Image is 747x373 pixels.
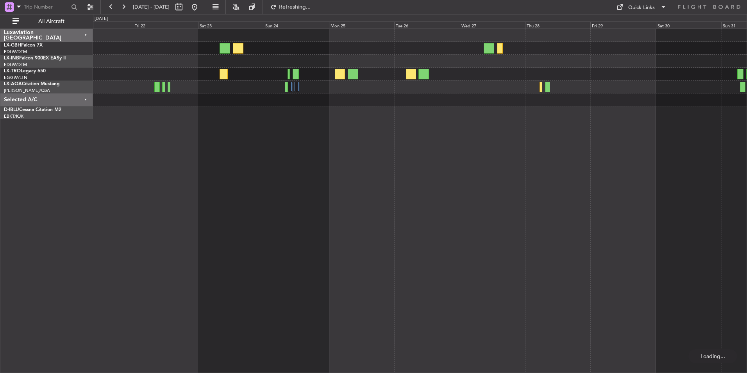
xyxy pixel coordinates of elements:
button: Quick Links [613,1,670,13]
div: Sat 23 [198,22,263,29]
div: Loading... [688,349,737,363]
span: LX-TRO [4,69,21,74]
span: LX-AOA [4,82,22,86]
div: Tue 26 [394,22,459,29]
span: Refreshing... [279,4,311,10]
div: Sat 30 [656,22,721,29]
span: LX-INB [4,56,19,61]
div: Sun 24 [264,22,329,29]
span: [DATE] - [DATE] [133,4,170,11]
a: EDLW/DTM [4,62,27,68]
a: EDLW/DTM [4,49,27,55]
div: Fri 22 [133,22,198,29]
span: All Aircraft [20,19,82,24]
div: Thu 28 [525,22,590,29]
a: LX-INBFalcon 900EX EASy II [4,56,66,61]
div: Thu 21 [68,22,133,29]
button: Refreshing... [267,1,314,13]
a: LX-TROLegacy 650 [4,69,46,74]
a: EBKT/KJK [4,113,23,119]
div: Quick Links [628,4,655,12]
a: EGGW/LTN [4,75,27,81]
input: Trip Number [24,1,69,13]
div: Mon 25 [329,22,394,29]
div: Fri 29 [590,22,656,29]
a: D-IBLUCessna Citation M2 [4,108,61,112]
a: [PERSON_NAME]/QSA [4,88,50,93]
div: [DATE] [95,16,108,22]
div: Wed 27 [460,22,525,29]
a: LX-AOACitation Mustang [4,82,60,86]
span: D-IBLU [4,108,19,112]
span: LX-GBH [4,43,21,48]
button: All Aircraft [9,15,85,28]
a: LX-GBHFalcon 7X [4,43,43,48]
